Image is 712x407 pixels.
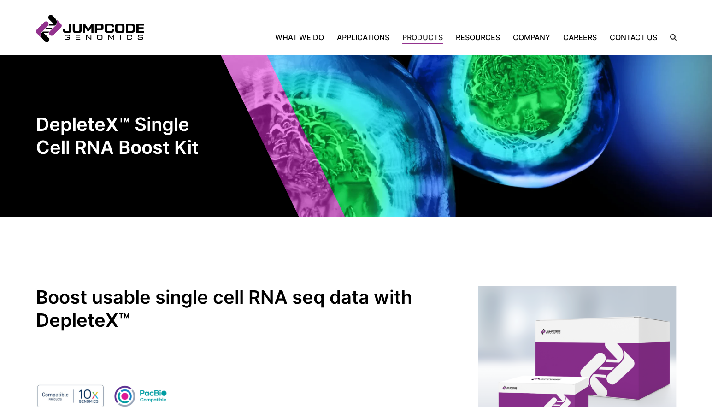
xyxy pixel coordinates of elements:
a: What We Do [275,32,330,43]
nav: Primary Navigation [144,32,664,43]
a: Products [396,32,449,43]
a: Applications [330,32,396,43]
h2: Boost usable single cell RNA seq data with DepleteX™ [36,286,455,332]
a: Careers [557,32,603,43]
a: Resources [449,32,506,43]
a: Contact Us [603,32,664,43]
label: Search the site. [664,34,677,41]
h1: DepleteX™ Single Cell RNA Boost Kit [36,113,202,159]
a: Company [506,32,557,43]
